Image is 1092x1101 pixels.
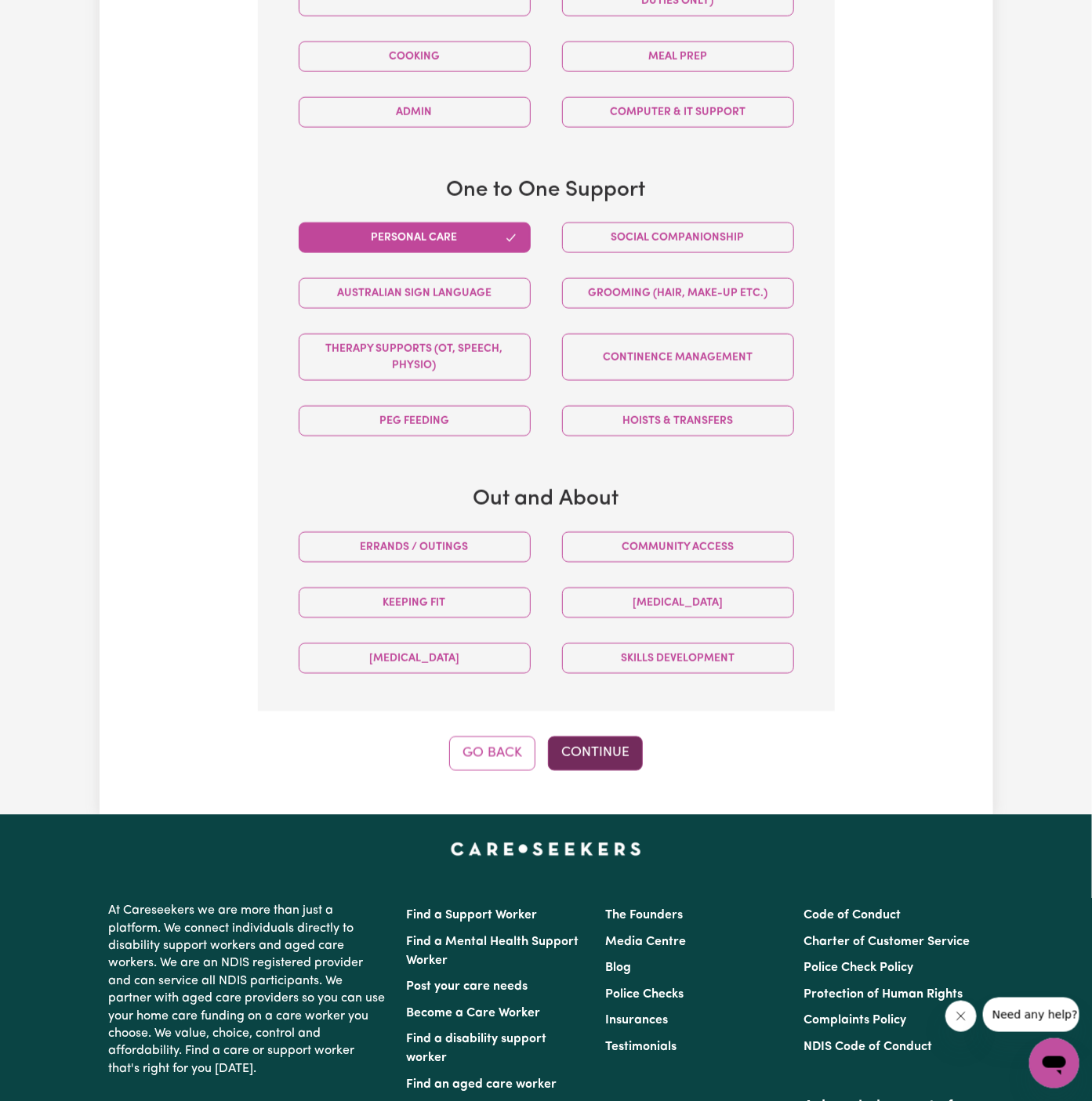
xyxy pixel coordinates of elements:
[605,936,686,949] a: Media Centre
[299,42,531,72] button: Cooking
[299,532,531,563] button: Errands / Outings
[804,910,901,922] a: Code of Conduct
[804,936,970,949] a: Charter of Customer Service
[407,910,538,922] a: Find a Support Worker
[109,896,388,1085] p: At Careseekers we are more than just a platform. We connect individuals directly to disability su...
[804,962,913,975] a: Police Check Policy
[562,588,794,618] button: [MEDICAL_DATA]
[299,643,531,674] button: [MEDICAL_DATA]
[299,406,531,436] button: PEG feeding
[407,1079,557,1092] a: Find an aged care worker
[283,487,810,513] h3: Out and About
[548,737,643,771] button: Continue
[804,1015,906,1027] a: Complaints Policy
[983,998,1079,1032] iframe: Message from company
[451,843,641,856] a: Careseekers home page
[562,643,794,674] button: Skills Development
[562,42,794,72] button: Meal prep
[804,989,963,1001] a: Protection of Human Rights
[562,97,794,128] button: Computer & IT Support
[407,936,579,968] a: Find a Mental Health Support Worker
[449,737,535,771] button: Go Back
[407,981,528,994] a: Post your care needs
[945,1001,977,1032] iframe: Close message
[562,334,794,381] button: Continence management
[299,334,531,381] button: Therapy Supports (OT, speech, physio)
[407,1034,547,1065] a: Find a disability support worker
[299,97,531,128] button: Admin
[562,278,794,309] button: Grooming (hair, make-up etc.)
[299,223,531,253] button: Personal care
[283,178,810,205] h3: One to One Support
[299,278,531,309] button: Australian Sign Language
[1029,1038,1079,1088] iframe: Button to launch messaging window
[605,1041,677,1054] a: Testimonials
[407,1008,541,1020] a: Become a Care Worker
[605,910,683,922] a: The Founders
[299,588,531,618] button: Keeping fit
[562,406,794,436] button: Hoists & transfers
[562,532,794,563] button: Community access
[605,962,631,975] a: Blog
[605,1015,668,1027] a: Insurances
[562,223,794,253] button: Social companionship
[804,1041,932,1054] a: NDIS Code of Conduct
[605,989,684,1001] a: Police Checks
